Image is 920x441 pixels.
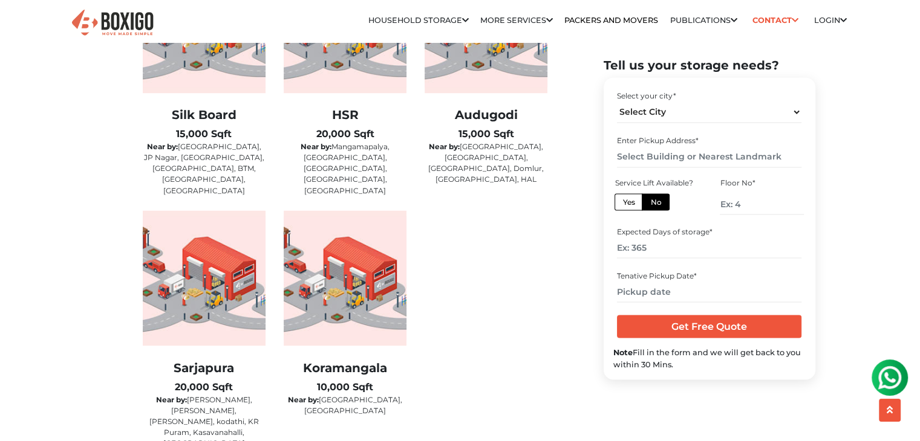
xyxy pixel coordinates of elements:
[147,142,178,151] b: Near by:
[749,11,803,30] a: Contact
[143,108,266,122] h2: Silk Board
[615,178,698,188] div: Service Lift Available?
[617,226,801,237] div: Expected Days of storage
[458,128,514,140] b: 15,000 Sqft
[613,346,806,369] div: Fill in the form and we will get back to you within 30 Mins.
[617,135,801,146] div: Enter Pickup Address
[368,16,469,25] a: Household Storage
[617,237,801,258] input: Ex: 365
[642,193,670,210] label: No
[175,381,233,392] b: 20,000 Sqft
[284,108,406,122] h2: HSR
[70,8,155,37] img: Boxigo
[316,128,374,140] b: 20,000 Sqft
[429,142,460,151] b: Near by:
[720,178,803,188] div: Floor No
[615,193,642,210] label: Yes
[617,281,801,302] input: Pickup date
[317,381,373,392] b: 10,000 Sqft
[617,315,801,338] input: Get Free Quote
[617,146,801,167] input: Select Building or Nearest Landmark
[143,210,266,346] img: warehouse-image
[284,360,406,375] h2: Koramangala
[284,141,406,196] p: Mangamapalya, [GEOGRAPHIC_DATA], [GEOGRAPHIC_DATA], [GEOGRAPHIC_DATA], [GEOGRAPHIC_DATA]
[12,12,36,36] img: whatsapp-icon.svg
[814,16,847,25] a: Login
[604,58,815,72] h2: Tell us your storage needs?
[176,128,232,140] b: 15,000 Sqft
[617,91,801,101] div: Select your city
[288,394,319,404] b: Near by:
[284,394,406,416] p: [GEOGRAPHIC_DATA], [GEOGRAPHIC_DATA]
[670,16,737,25] a: Publications
[156,394,187,404] b: Near by:
[143,360,266,375] h2: Sarjapura
[143,141,266,196] p: [GEOGRAPHIC_DATA], JP Nagar, [GEOGRAPHIC_DATA], [GEOGRAPHIC_DATA], BTM, [GEOGRAPHIC_DATA], [GEOGR...
[720,193,803,214] input: Ex: 4
[613,347,633,356] b: Note
[301,142,331,151] b: Near by:
[284,210,406,346] img: warehouse-image
[617,270,801,281] div: Tenative Pickup Date
[564,16,658,25] a: Packers and Movers
[480,16,553,25] a: More services
[879,399,901,422] button: scroll up
[425,108,547,122] h2: Audugodi
[425,141,547,185] p: [GEOGRAPHIC_DATA], [GEOGRAPHIC_DATA], [GEOGRAPHIC_DATA], Domlur, [GEOGRAPHIC_DATA], HAL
